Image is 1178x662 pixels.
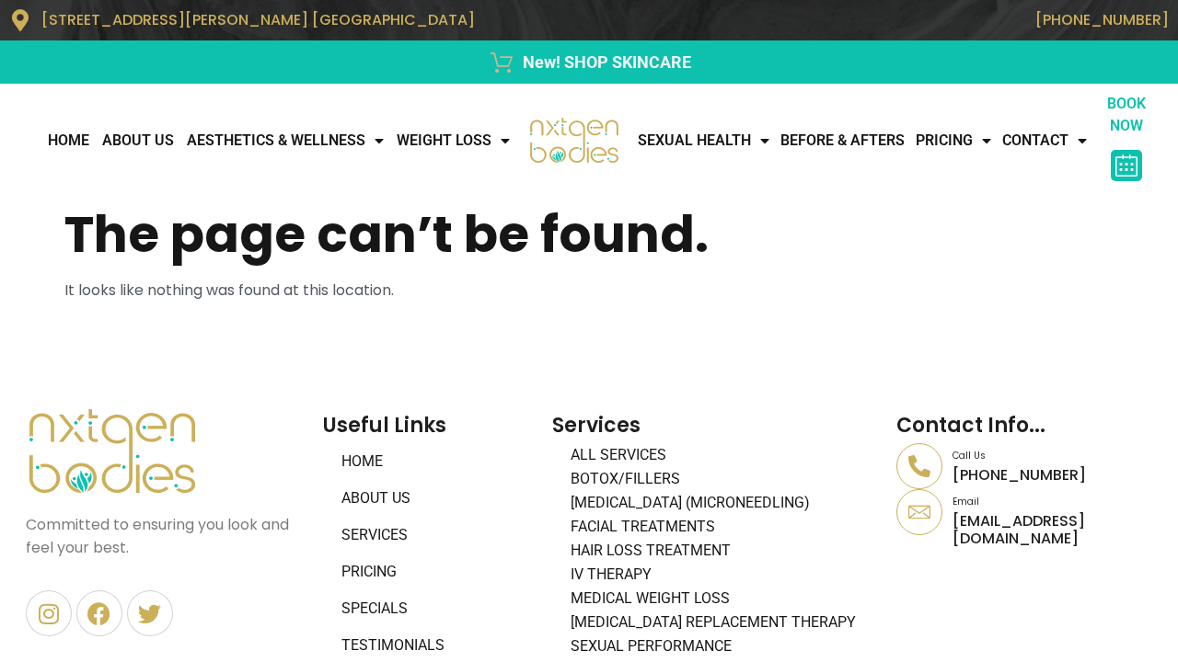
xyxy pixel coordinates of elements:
a: Call Us [896,443,942,489]
a: WEIGHT LOSS [390,122,516,159]
a: Sexual Performance [552,634,878,658]
a: CONTACT [997,122,1092,159]
a: Pricing [910,122,997,159]
p: [EMAIL_ADDRESS][DOMAIN_NAME] [953,512,1153,547]
a: Call Us [953,449,986,462]
h2: Services [552,407,878,443]
a: Email [953,495,979,508]
a: BOTOX/FILLERS [552,467,878,491]
a: IV Therapy [552,563,878,587]
a: Sexual Health [632,122,775,159]
a: AESTHETICS & WELLNESS [180,122,390,159]
a: Pricing [323,554,534,590]
a: About Us [96,122,180,159]
p: BOOK NOW [1092,93,1161,137]
a: Before & Afters [775,122,910,159]
span: [STREET_ADDRESS][PERSON_NAME] [GEOGRAPHIC_DATA] [41,9,475,30]
nav: Menu [9,122,516,159]
a: Home [41,122,96,159]
a: Specials [323,590,534,627]
h2: Useful Links [323,407,534,443]
a: Medical Weight Loss [552,587,878,611]
a: Email [896,489,942,535]
a: [MEDICAL_DATA] Replacement Therapy [552,611,878,634]
a: Hair Loss Treatment [552,539,878,563]
a: About Us [323,480,534,517]
p: It looks like nothing was found at this location. [64,280,1114,302]
span: New! SHOP SKINCARE [518,50,691,74]
h2: Contact Info... [896,407,1153,443]
nav: Menu [632,122,1092,159]
a: Home [323,443,534,480]
p: [PHONE_NUMBER] [953,466,1153,484]
a: New! SHOP SKINCARE [9,50,1169,74]
a: Services [323,517,534,554]
p: Committed to ensuring you look and feel your best. [26,513,306,559]
h1: The page can’t be found. [64,204,1114,265]
nav: Menu [552,443,878,658]
p: [PHONE_NUMBER] [598,11,1169,29]
a: [MEDICAL_DATA] (Microneedling) [552,491,878,515]
a: All Services [552,443,878,467]
a: Facial Treatments [552,515,878,539]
